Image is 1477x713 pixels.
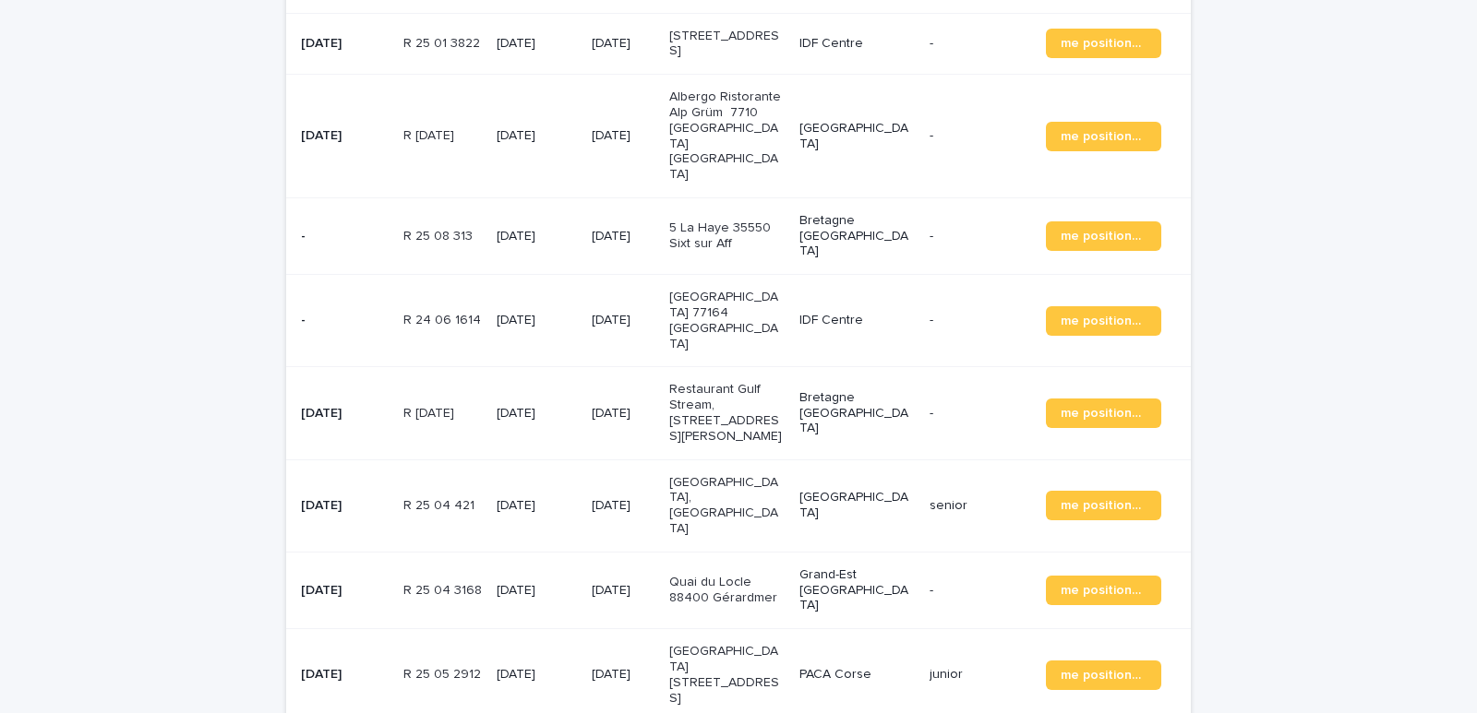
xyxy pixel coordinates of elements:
[301,36,389,52] p: [DATE]
[1061,669,1147,682] span: me positionner
[497,313,577,328] p: [DATE]
[1061,130,1147,143] span: me positionner
[1046,491,1161,520] a: me positionner
[799,567,915,613] p: Grand-Est [GEOGRAPHIC_DATA]
[286,459,1191,552] tr: [DATE]R 25 04 421R 25 04 421 [DATE][DATE][GEOGRAPHIC_DATA], [GEOGRAPHIC_DATA][GEOGRAPHIC_DATA]sen...
[930,36,1031,52] p: -
[497,667,577,683] p: [DATE]
[930,128,1031,144] p: -
[799,121,915,152] p: [GEOGRAPHIC_DATA]
[669,644,785,706] p: [GEOGRAPHIC_DATA] [STREET_ADDRESS]
[669,290,785,351] p: [GEOGRAPHIC_DATA] 77164 [GEOGRAPHIC_DATA]
[497,406,577,422] p: [DATE]
[497,128,577,144] p: [DATE]
[301,498,389,514] p: [DATE]
[592,406,655,422] p: [DATE]
[1061,315,1147,327] span: me positionner
[403,579,486,599] p: R 25 04 3168
[403,494,478,514] p: R 25 04 421
[930,667,1031,683] p: junior
[301,229,389,244] p: -
[301,583,389,599] p: [DATE]
[1061,230,1147,243] span: me positionner
[669,575,785,606] p: Quai du Locle 88400 Gérardmer
[301,313,389,328] p: -
[301,667,389,683] p: [DATE]
[1061,407,1147,420] span: me positionner
[1046,660,1161,690] a: me positionner
[930,229,1031,244] p: -
[592,498,655,514] p: [DATE]
[286,367,1191,459] tr: [DATE]R [DATE]R [DATE] [DATE][DATE]Restaurant Gulf Stream, [STREET_ADDRESS][PERSON_NAME]Bretagne ...
[1061,584,1147,597] span: me positionner
[497,583,577,599] p: [DATE]
[497,498,577,514] p: [DATE]
[286,197,1191,274] tr: -R 25 08 313R 25 08 313 [DATE][DATE]5 La Haye 35550 Sixt sur AffBretagne [GEOGRAPHIC_DATA]-me pos...
[403,225,476,244] p: R 25 08 313
[592,583,655,599] p: [DATE]
[930,498,1031,514] p: senior
[669,382,785,444] p: Restaurant Gulf Stream, [STREET_ADDRESS][PERSON_NAME]
[497,229,577,244] p: [DATE]
[403,309,485,328] p: R 24 06 1614
[1046,221,1161,251] a: me positionner
[592,128,655,144] p: [DATE]
[1046,576,1161,605] a: me positionner
[403,32,484,52] p: R 25 01 3822
[497,36,577,52] p: [DATE]
[403,402,458,422] p: R [DATE]
[1046,122,1161,151] a: me positionner
[799,213,915,259] p: Bretagne [GEOGRAPHIC_DATA]
[930,313,1031,328] p: -
[592,313,655,328] p: [DATE]
[669,29,785,60] p: [STREET_ADDRESS]
[403,125,458,144] p: R 25 06 2049
[799,667,915,683] p: PACA Corse
[592,667,655,683] p: [DATE]
[1061,499,1147,512] span: me positionner
[1046,398,1161,428] a: me positionner
[403,663,485,683] p: R 25 05 2912
[592,36,655,52] p: [DATE]
[301,128,389,144] p: [DATE]
[592,229,655,244] p: [DATE]
[799,490,915,521] p: [GEOGRAPHIC_DATA]
[301,406,389,422] p: [DATE]
[799,390,915,436] p: Bretagne [GEOGRAPHIC_DATA]
[799,36,915,52] p: IDF Centre
[1046,306,1161,336] a: me positionner
[669,220,785,252] p: 5 La Haye 35550 Sixt sur Aff
[799,313,915,328] p: IDF Centre
[1046,29,1161,58] a: me positionner
[286,75,1191,198] tr: [DATE]R [DATE]R [DATE] [DATE][DATE]Albergo Ristorante Alp Grüm 7710 [GEOGRAPHIC_DATA] [GEOGRAPHIC...
[669,475,785,537] p: [GEOGRAPHIC_DATA], [GEOGRAPHIC_DATA]
[669,89,785,183] p: Albergo Ristorante Alp Grüm 7710 [GEOGRAPHIC_DATA] [GEOGRAPHIC_DATA]
[930,406,1031,422] p: -
[286,13,1191,75] tr: [DATE]R 25 01 3822R 25 01 3822 [DATE][DATE][STREET_ADDRESS]IDF Centre-me positionner
[1061,37,1147,50] span: me positionner
[930,583,1031,599] p: -
[286,552,1191,628] tr: [DATE]R 25 04 3168R 25 04 3168 [DATE][DATE]Quai du Locle 88400 GérardmerGrand-Est [GEOGRAPHIC_DAT...
[286,275,1191,367] tr: -R 24 06 1614R 24 06 1614 [DATE][DATE][GEOGRAPHIC_DATA] 77164 [GEOGRAPHIC_DATA]IDF Centre-me posi...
